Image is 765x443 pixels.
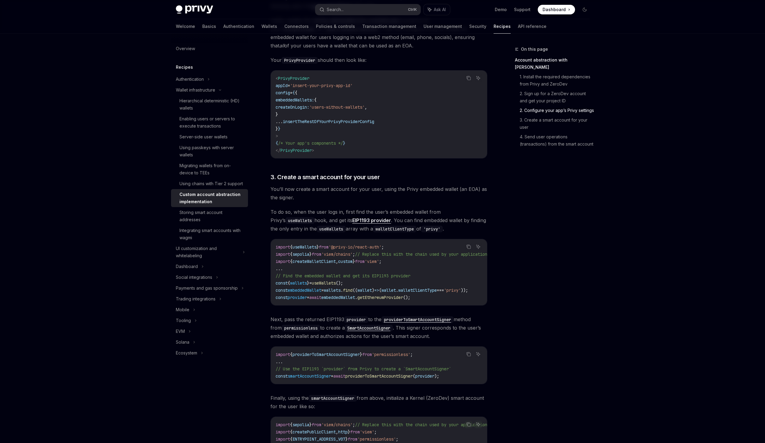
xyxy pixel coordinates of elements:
[321,288,324,293] span: =
[372,288,374,293] span: )
[276,140,278,146] span: {
[278,140,343,146] span: /* Your app's components */
[171,160,248,178] a: Migrating wallets from on-device to TEEs
[176,306,189,313] div: Mobile
[179,144,244,158] div: Using passkeys with server wallets
[543,7,566,13] span: Dashboard
[312,422,321,427] span: from
[355,252,487,257] span: // Replace this with the chain used by your application
[276,359,283,364] span: ...
[276,133,278,139] span: >
[276,119,283,124] span: ...
[336,429,338,435] span: ,
[331,373,333,379] span: =
[292,436,345,442] span: ENTRYPOINT_ADDRESS_V07
[176,5,213,14] img: dark logo
[345,325,393,331] code: SmartAccountSigner
[309,104,365,110] span: 'users-without-wallets'
[179,180,243,187] div: Using chains with Tier 2 support
[343,140,345,146] span: }
[202,19,216,34] a: Basics
[288,288,321,293] span: embeddedWallet
[360,352,362,357] span: }
[314,97,317,103] span: {
[288,280,290,286] span: {
[271,173,380,181] span: 3. Create a smart account for your user
[348,436,357,442] span: from
[179,209,244,223] div: Storing smart account addresses
[284,19,309,34] a: Connectors
[514,7,531,13] a: Support
[316,19,355,34] a: Policies & controls
[474,350,482,358] button: Ask AI
[276,295,288,300] span: const
[292,259,336,264] span: createWalletClient
[344,316,368,323] code: provider
[288,373,331,379] span: smartAccountSigner
[276,244,290,250] span: import
[295,90,297,95] span: {
[341,288,343,293] span: .
[374,288,379,293] span: =>
[292,244,317,250] span: useWallets
[469,19,486,34] a: Security
[372,352,410,357] span: 'permissionless'
[290,422,292,427] span: {
[434,373,439,379] span: );
[345,436,348,442] span: }
[171,43,248,54] a: Overview
[357,436,396,442] span: 'permissionless'
[315,4,421,15] button: Search...CtrlK
[396,436,398,442] span: ;
[276,429,290,435] span: import
[179,162,244,176] div: Migrating wallets from on-device to TEEs
[276,288,288,293] span: const
[179,133,228,140] div: Server-side user wallets
[171,207,248,225] a: Storing smart account addresses
[381,316,454,322] a: providerToSmartAccountSigner
[345,373,413,379] span: providerToSmartAccountSigner
[223,19,254,34] a: Authentication
[365,104,367,110] span: ,
[353,288,357,293] span: ((
[309,280,312,286] span: =
[292,352,360,357] span: providerToSmartAccountSigner
[280,148,312,153] span: PrivyProvider
[276,280,288,286] span: const
[343,288,353,293] span: find
[348,429,350,435] span: }
[171,189,248,207] a: Custom account abstraction implementation
[179,227,244,241] div: Integrating smart accounts with wagmi
[176,339,189,346] div: Solana
[521,46,548,53] span: On this page
[309,252,312,257] span: }
[290,90,292,95] span: =
[276,76,278,81] span: <
[176,45,195,52] div: Overview
[415,373,434,379] span: provider
[276,83,288,88] span: appId
[176,245,239,259] div: UI customization and whitelabeling
[176,295,216,303] div: Trading integrations
[290,280,307,286] span: wallets
[317,226,346,232] code: useWallets
[474,74,482,82] button: Ask AI
[290,429,292,435] span: {
[290,436,292,442] span: {
[434,7,446,13] span: Ask AI
[474,420,482,428] button: Ask AI
[276,112,278,117] span: }
[176,285,238,292] div: Payments and gas sponsorship
[179,115,244,130] div: Enabling users or servers to execute transactions
[365,259,379,264] span: 'viem'
[408,7,417,12] span: Ctrl K
[309,295,321,300] span: await
[292,422,309,427] span: sepolia
[410,352,413,357] span: ;
[176,317,191,324] div: Tooling
[362,19,416,34] a: Transaction management
[276,422,290,427] span: import
[520,106,594,115] a: 2. Configure your app’s Privy settings
[276,104,309,110] span: createOnLogin:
